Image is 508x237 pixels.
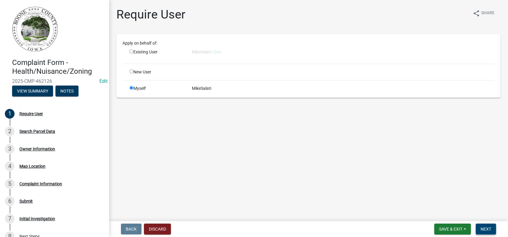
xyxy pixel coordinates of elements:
div: 1 [5,109,15,119]
button: Discard [144,224,171,235]
div: Owner Information [19,147,55,151]
span: Share [481,10,495,17]
h1: Require User [116,7,185,22]
i: share [473,10,480,17]
wm-modal-confirm: Summary [12,89,53,94]
button: Back [121,224,142,235]
a: Edit [99,78,108,84]
div: Initial Investigation [19,217,55,221]
button: shareShare [468,7,500,19]
div: Require User [19,112,43,116]
div: Existing User [125,49,187,59]
div: 2 [5,127,15,136]
button: View Summary [12,86,53,96]
span: Back [126,227,137,232]
span: Save & Exit [439,227,463,232]
div: Search Parcel Data [19,129,55,134]
div: Complaint Information [19,182,62,186]
wm-modal-confirm: Edit Application Number [99,78,108,84]
button: Next [476,224,496,235]
div: Myself [125,85,187,92]
div: 3 [5,144,15,154]
div: Submit [19,199,33,203]
span: Next [481,227,491,232]
div: Apply on behalf of: [118,40,499,46]
button: Notes [55,86,79,96]
div: 7 [5,214,15,224]
wm-modal-confirm: Notes [55,89,79,94]
div: MikeSalati [187,85,499,92]
div: New User [125,69,187,75]
span: 2025-CMP-462126 [12,78,97,84]
div: Map Location [19,164,45,168]
img: Boone County, Iowa [12,6,58,52]
button: Save & Exit [434,224,471,235]
div: 4 [5,161,15,171]
div: 5 [5,179,15,189]
div: 6 [5,196,15,206]
h4: Complaint Form - Health/Nuisance/Zoning [12,58,104,76]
